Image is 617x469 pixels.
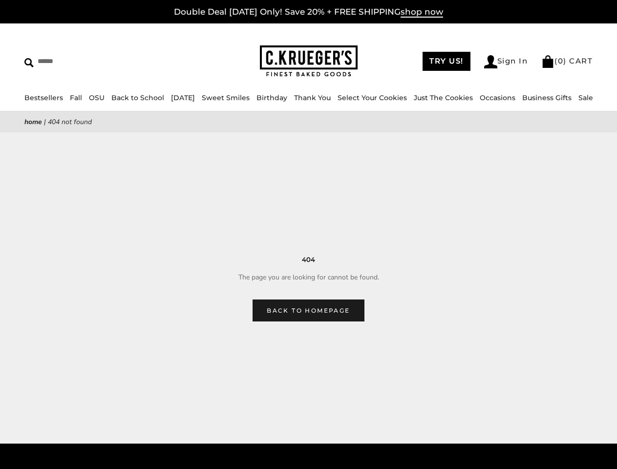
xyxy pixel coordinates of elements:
img: Bag [541,55,554,68]
input: Search [24,54,154,69]
a: Fall [70,93,82,102]
span: shop now [401,7,443,18]
img: C.KRUEGER'S [260,45,358,77]
a: Just The Cookies [414,93,473,102]
a: [DATE] [171,93,195,102]
a: Birthday [256,93,287,102]
span: 0 [558,56,564,65]
a: Sale [578,93,593,102]
a: Sign In [484,55,528,68]
a: Occasions [480,93,515,102]
a: Business Gifts [522,93,572,102]
img: Search [24,58,34,67]
span: 404 Not Found [48,117,92,127]
a: Home [24,117,42,127]
a: Select Your Cookies [338,93,407,102]
nav: breadcrumbs [24,116,593,128]
a: TRY US! [423,52,470,71]
a: (0) CART [541,56,593,65]
h3: 404 [39,255,578,265]
span: | [44,117,46,127]
a: Back to homepage [253,299,364,321]
a: Sweet Smiles [202,93,250,102]
a: Thank You [294,93,331,102]
img: Account [484,55,497,68]
a: Bestsellers [24,93,63,102]
a: Back to School [111,93,164,102]
a: OSU [89,93,105,102]
a: Double Deal [DATE] Only! Save 20% + FREE SHIPPINGshop now [174,7,443,18]
p: The page you are looking for cannot be found. [39,272,578,283]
